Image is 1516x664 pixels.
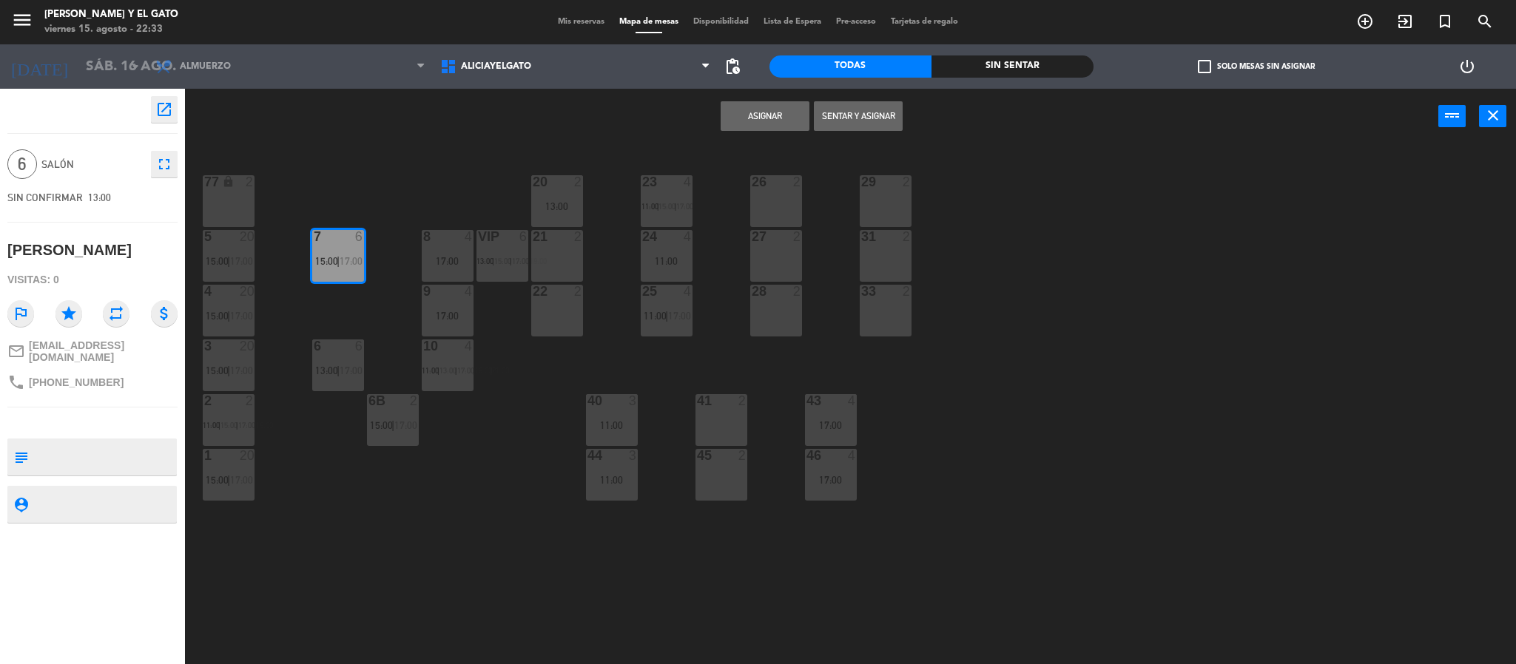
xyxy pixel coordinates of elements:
span: | [218,421,220,430]
button: close [1479,105,1506,127]
div: 2 [246,175,255,189]
i: mail_outline [7,342,25,360]
div: 43 [806,394,807,407]
span: 15:00 [220,421,237,430]
div: 31 [861,230,862,243]
div: 2 [738,394,747,407]
div: 40 [587,394,588,407]
div: 17:00 [422,256,474,266]
span: 15:00 [658,202,676,211]
span: 15:00 [206,365,229,376]
span: 15:00 [315,255,338,267]
div: 4 [465,285,474,298]
span: AliciaYElGato [461,61,531,72]
span: 13:00 [439,366,457,375]
i: fullscreen [155,155,173,173]
button: Sentar y Asignar [814,101,903,131]
div: 45 [697,449,698,462]
i: turned_in_not [1436,13,1454,30]
div: 17:00 [422,311,474,321]
div: 6 [519,230,528,243]
div: 44 [587,449,588,462]
span: 15:00 [370,419,393,431]
div: 2 [903,175,912,189]
span: pending_actions [724,58,741,75]
button: menu [11,9,33,36]
span: Disponibilidad [686,18,756,26]
div: [PERSON_NAME] y El Gato [44,7,178,22]
i: attach_money [151,300,178,327]
div: 20 [240,339,255,353]
button: fullscreen [151,151,178,177]
div: 2 [903,230,912,243]
div: 33 [861,285,862,298]
div: 4 [684,285,693,298]
span: 15:00 [206,310,229,322]
span: | [227,365,230,376]
div: 2 [246,394,255,407]
span: 17:00 [230,474,253,486]
span: | [227,474,230,486]
span: | [492,257,494,265]
span: 17:00 [340,365,363,376]
div: VIP [478,230,479,243]
div: Sin sentar [932,55,1094,78]
span: check_box_outline_blank [1198,60,1211,73]
span: Tarjetas de regalo [883,18,966,26]
span: 17:00 [230,365,253,376]
div: 5 [204,230,205,243]
div: 2 [574,175,583,189]
span: [PHONE_NUMBER] [29,376,124,388]
i: star [55,300,82,327]
span: 15:00 [206,255,229,267]
div: Todas [769,55,932,78]
span: Lista de Espera [756,18,829,26]
i: person_pin [13,496,29,512]
span: SIN CONFIRMAR [7,192,83,203]
span: Pre-acceso [829,18,883,26]
span: SALÓN [41,156,144,173]
div: 11:00 [586,420,638,430]
i: exit_to_app [1396,13,1414,30]
i: repeat [103,300,129,327]
div: 4 [465,339,474,353]
i: menu [11,9,33,31]
i: open_in_new [155,101,173,118]
span: | [665,310,668,322]
span: 6 [7,149,37,179]
div: 9 [423,285,424,298]
span: 11:00 [203,421,220,430]
div: 2 [903,285,912,298]
div: 6 [355,339,364,353]
div: 20 [240,285,255,298]
span: 17:00 [457,366,474,375]
span: 19:00 [530,257,547,265]
div: viernes 15. agosto - 22:33 [44,22,178,37]
div: 4 [848,394,857,407]
span: 17:00 [238,421,255,430]
div: 2 [574,230,583,243]
div: 6b [368,394,369,407]
div: 11:00 [586,475,638,485]
i: power_settings_new [1458,58,1476,75]
div: 4 [204,285,205,298]
span: 13:00 [315,365,338,376]
div: 3 [204,339,205,353]
div: 20 [240,449,255,462]
span: 13:00 [476,257,493,265]
span: 11:00 [644,310,667,322]
div: 20 [240,230,255,243]
button: Asignar [721,101,809,131]
div: 29 [861,175,862,189]
i: subject [13,449,29,465]
i: search [1476,13,1494,30]
span: | [227,310,230,322]
div: 6 [355,230,364,243]
i: power_input [1443,106,1461,124]
div: 10 [423,339,424,353]
span: 19:00 [256,421,273,430]
div: 3 [629,449,638,462]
